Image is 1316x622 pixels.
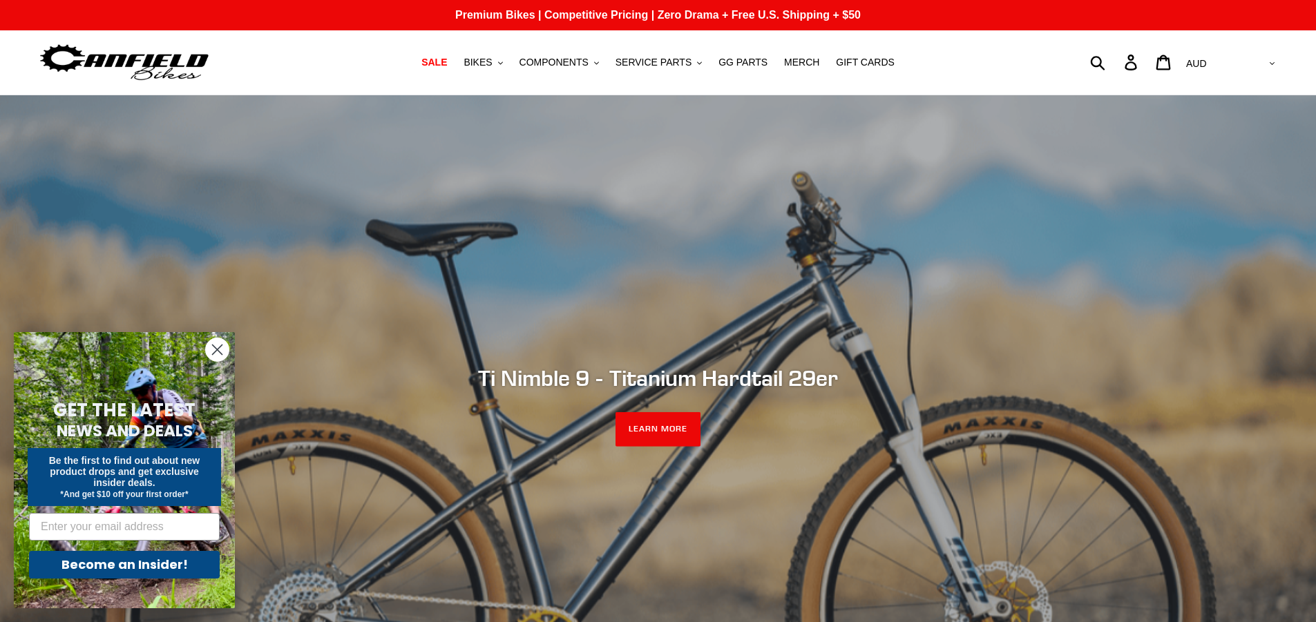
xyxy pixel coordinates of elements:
button: Close dialog [205,338,229,362]
span: SALE [421,57,447,68]
span: GG PARTS [718,57,767,68]
button: Become an Insider! [29,551,220,579]
a: GIFT CARDS [829,53,902,72]
a: MERCH [777,53,826,72]
span: Be the first to find out about new product drops and get exclusive insider deals. [49,455,200,488]
button: BIKES [457,53,509,72]
span: MERCH [784,57,819,68]
img: Canfield Bikes [38,41,211,84]
input: Search [1098,47,1133,77]
span: NEWS AND DEALS [57,420,193,442]
h2: Ti Nimble 9 - Titanium Hardtail 29er [282,365,1035,391]
span: *And get $10 off your first order* [60,489,188,499]
span: GIFT CARDS [836,57,895,68]
a: GG PARTS [712,53,774,72]
input: Enter your email address [29,513,220,541]
span: BIKES [464,57,492,68]
button: COMPONENTS [513,53,606,72]
button: SERVICE PARTS [609,53,709,72]
span: GET THE LATEST [53,398,196,422]
span: SERVICE PARTS [616,57,692,68]
a: SALE [414,53,454,72]
a: LEARN MORE [616,412,700,447]
span: COMPONENTS [519,57,589,68]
